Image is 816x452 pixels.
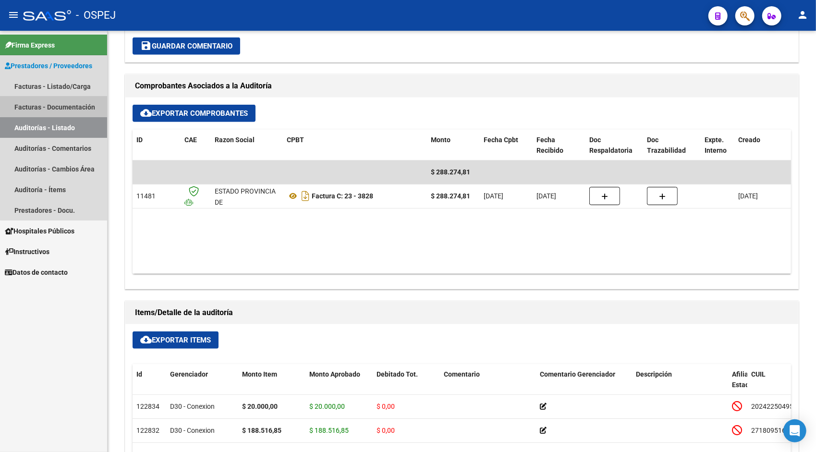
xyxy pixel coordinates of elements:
span: D30 - Conexion [170,427,215,434]
datatable-header-cell: Fecha Cpbt [480,130,533,161]
h1: Items/Detalle de la auditoría [135,305,789,320]
span: $ 288.274,81 [431,168,470,176]
span: D30 - Conexion [170,403,215,410]
span: Afiliado Estado [732,370,756,389]
span: Creado [738,136,760,144]
span: CUIL [751,370,766,378]
span: Monto Item [242,370,277,378]
span: [DATE] [738,192,758,200]
span: Hospitales Públicos [5,226,74,236]
span: 122832 [136,427,159,434]
datatable-header-cell: Doc Respaldatoria [585,130,643,161]
span: Doc Trazabilidad [647,136,686,155]
span: Prestadores / Proveedores [5,61,92,71]
span: Debitado Tot. [377,370,418,378]
datatable-header-cell: Creado [734,130,802,161]
strong: Factura C: 23 - 3828 [312,192,373,200]
datatable-header-cell: Monto Aprobado [305,364,373,406]
datatable-header-cell: Afiliado Estado [728,364,747,406]
datatable-header-cell: CUIL [747,364,800,406]
span: CAE [184,136,197,144]
datatable-header-cell: ID [133,130,181,161]
mat-icon: save [140,40,152,51]
span: $ 20.000,00 [309,403,345,410]
span: Fecha Recibido [536,136,563,155]
mat-icon: cloud_download [140,334,152,345]
h1: Comprobantes Asociados a la Auditoría [135,78,789,94]
span: [DATE] [484,192,503,200]
span: Expte. Interno [705,136,727,155]
span: $ 188.516,85 [309,427,349,434]
datatable-header-cell: Expte. Interno [701,130,734,161]
datatable-header-cell: Monto [427,130,480,161]
button: Guardar Comentario [133,37,240,55]
span: Comentario Gerenciador [540,370,615,378]
div: 27180951690 [751,425,793,436]
span: Comentario [444,370,480,378]
span: Monto [431,136,451,144]
span: - OSPEJ [76,5,116,26]
span: [DATE] [536,192,556,200]
datatable-header-cell: Monto Item [238,364,305,406]
div: Open Intercom Messenger [783,419,806,442]
span: 122834 [136,403,159,410]
datatable-header-cell: CAE [181,130,211,161]
span: Exportar Comprobantes [140,109,248,118]
span: Descripción [636,370,672,378]
span: Guardar Comentario [140,42,232,50]
datatable-header-cell: Id [133,364,166,406]
span: 11481 [136,192,156,200]
span: ID [136,136,143,144]
span: Doc Respaldatoria [589,136,633,155]
span: Instructivos [5,246,49,257]
i: Descargar documento [299,188,312,204]
datatable-header-cell: Comentario Gerenciador [536,364,632,406]
span: Razon Social [215,136,255,144]
span: $ 0,00 [377,403,395,410]
span: Monto Aprobado [309,370,360,378]
mat-icon: person [797,9,808,21]
datatable-header-cell: Doc Trazabilidad [643,130,701,161]
datatable-header-cell: CPBT [283,130,427,161]
button: Exportar Items [133,331,219,349]
strong: $ 288.274,81 [431,192,470,200]
span: Id [136,370,142,378]
button: Exportar Comprobantes [133,105,256,122]
span: Datos de contacto [5,267,68,278]
span: Exportar Items [140,336,211,344]
datatable-header-cell: Debitado Tot. [373,364,440,406]
div: 20242250495 [751,401,793,412]
span: CPBT [287,136,304,144]
span: Fecha Cpbt [484,136,518,144]
mat-icon: cloud_download [140,107,152,119]
datatable-header-cell: Razon Social [211,130,283,161]
strong: $ 188.516,85 [242,427,281,434]
datatable-header-cell: Comentario [440,364,536,406]
span: Firma Express [5,40,55,50]
div: ESTADO PROVINCIA DE [GEOGRAPHIC_DATA] [215,186,280,219]
datatable-header-cell: Gerenciador [166,364,238,406]
span: $ 0,00 [377,427,395,434]
strong: $ 20.000,00 [242,403,278,410]
span: Gerenciador [170,370,208,378]
datatable-header-cell: Descripción [632,364,728,406]
mat-icon: menu [8,9,19,21]
datatable-header-cell: Fecha Recibido [533,130,585,161]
